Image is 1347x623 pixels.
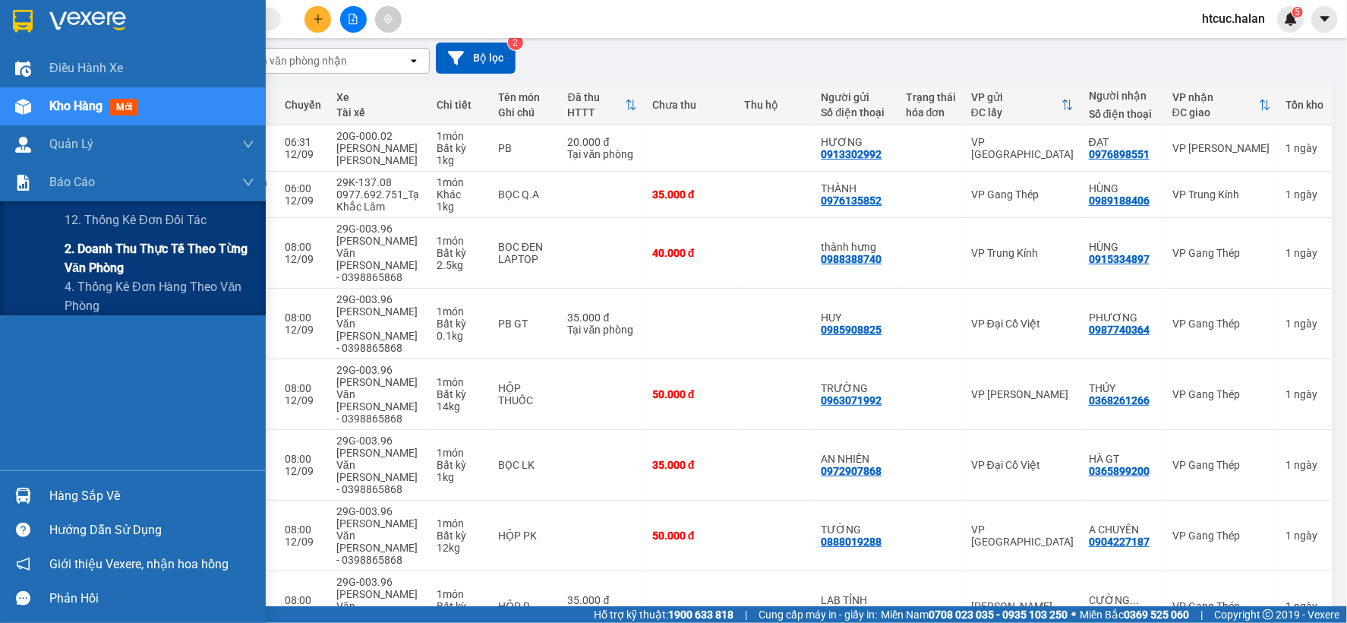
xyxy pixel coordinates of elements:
div: BOC ĐEN LAPTOP [498,241,553,265]
div: 20G-000.02 [336,130,421,142]
div: TRƯỜNG [822,382,891,394]
span: notification [16,557,30,571]
sup: 2 [508,35,523,50]
div: PB GT [498,318,553,330]
button: plus [304,6,331,33]
div: 12/09 [285,148,321,160]
div: Số điện thoại [1089,108,1157,120]
span: Hỗ trợ kỹ thuật: [594,606,733,623]
div: VP Gang Thép [1172,318,1271,330]
div: THÚY [1089,382,1157,394]
div: 08:00 [285,241,321,253]
div: 0.1 kg [437,330,483,342]
div: Ghi chú [498,106,553,119]
div: 1 [1286,530,1324,542]
div: 50.000 đ [652,388,729,400]
div: PHƯƠNG [1089,311,1157,324]
div: 35.000 đ [652,188,729,201]
div: TƯỜNG [822,523,891,536]
div: 0888019288 [822,536,882,548]
div: Bất kỳ [437,530,483,542]
div: 0976898551 [1089,148,1150,160]
strong: 1900 633 818 [668,609,733,621]
div: 35.000 đ [568,311,637,324]
div: ĐẠT [1089,136,1157,148]
div: ĐC giao [1172,106,1259,119]
div: HTTT [568,106,625,119]
div: 0976135852 [822,194,882,207]
span: ngày [1295,318,1318,330]
div: AN NHIÊN [822,453,891,465]
div: 1 [1286,142,1324,154]
span: ngày [1295,247,1318,259]
button: aim [375,6,402,33]
span: | [1200,606,1203,623]
div: 0913302992 [822,148,882,160]
span: ngày [1295,142,1318,154]
div: 1 [1286,600,1324,612]
div: VP [GEOGRAPHIC_DATA] [971,523,1074,548]
img: warehouse-icon [15,99,31,115]
div: Tại văn phòng [568,606,637,618]
div: 0985908825 [822,324,882,336]
div: VP [PERSON_NAME] [971,388,1074,400]
div: HÀ GT [1089,453,1157,465]
div: 0977.692.751_Tạ Khắc Lâm [336,188,421,213]
span: down [242,138,254,150]
div: VP Gang Thép [971,188,1074,201]
div: [PERSON_NAME] Văn [PERSON_NAME] - 0398865868 [336,447,421,495]
div: HÙNG [1089,182,1157,194]
div: Khác [437,188,483,201]
span: plus [313,14,323,24]
img: warehouse-icon [15,61,31,77]
div: Chưa thu [652,99,729,111]
div: 1 món [437,376,483,388]
span: ngày [1295,530,1318,542]
th: Toggle SortBy [560,85,645,125]
div: 1 kg [437,471,483,483]
div: Thu hộ [744,99,806,111]
div: thành hưng [822,241,891,253]
div: VP Đại Cồ Việt [971,318,1074,330]
div: Chi tiết [437,99,483,111]
span: ngày [1295,459,1318,471]
img: solution-icon [15,175,31,191]
div: 12 kg [437,542,483,554]
div: 08:00 [285,382,321,394]
span: Miền Nam [881,606,1068,623]
strong: 0369 525 060 [1124,609,1189,621]
div: 40.000 đ [652,247,729,259]
div: Tồn kho [1286,99,1324,111]
div: Tại văn phòng [568,148,637,160]
div: 1 món [437,176,483,188]
div: 50.000 đ [652,530,729,542]
div: Chọn văn phòng nhận [242,53,347,68]
span: file-add [348,14,358,24]
span: htcuc.halan [1190,9,1277,28]
div: [PERSON_NAME] Văn [PERSON_NAME] - 0398865868 [336,235,421,283]
div: 12/09 [285,536,321,548]
div: 20.000 đ [568,136,637,148]
div: 08:00 [285,453,321,465]
div: 29G-003.96 [336,293,421,305]
span: Cung cấp máy in - giấy in: [759,606,877,623]
div: 0989188406 [1089,194,1150,207]
div: 08:00 [285,523,321,536]
span: ⚪️ [1071,612,1076,618]
span: mới [110,99,138,115]
div: 12/09 [285,606,321,618]
div: 29K-137.08 [336,176,421,188]
div: VP Gang Thép [1172,247,1271,259]
div: 1 món [437,235,483,247]
div: 14 kg [437,400,483,413]
span: 5 [1295,7,1300,17]
div: VP [PERSON_NAME] [1172,142,1271,154]
div: Phản hồi [49,587,254,610]
div: Chuyến [285,99,321,111]
div: 08:00 [285,594,321,606]
div: 12/09 [285,194,321,207]
div: 1 món [437,588,483,600]
span: down [242,176,254,188]
div: Bất kỳ [437,247,483,259]
div: Bất kỳ [437,318,483,330]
